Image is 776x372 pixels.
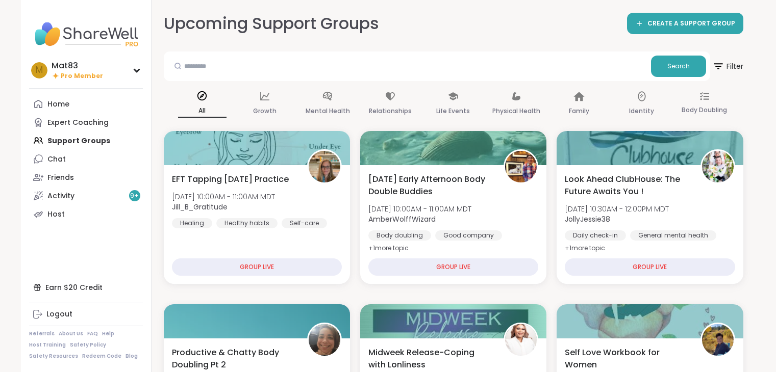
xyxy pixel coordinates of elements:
a: Friends [29,168,143,187]
div: Daily check-in [565,230,626,241]
p: Mental Health [306,105,350,117]
img: CharityRoss [702,324,734,356]
span: Midweek Release-Coping with Lonliness [368,347,492,371]
span: Look Ahead ClubHouse: The Future Awaits You ! [565,173,689,198]
span: [DATE] 10:00AM - 11:00AM MDT [368,204,471,214]
img: JollyJessie38 [702,151,734,182]
span: [DATE] 10:00AM - 11:00AM MDT [172,192,275,202]
a: Expert Coaching [29,113,143,131]
span: M [36,64,43,77]
a: Redeem Code [82,353,121,360]
div: Expert Coaching [47,118,109,128]
div: GROUP LIVE [565,258,735,276]
div: Host [47,209,65,220]
a: Referrals [29,330,55,337]
span: EFT Tapping [DATE] Practice [172,173,289,185]
img: Jill_B_Gratitude [309,151,340,182]
span: Self Love Workbook for Women [565,347,689,371]
div: Logout [46,309,72,320]
span: Productive & Chatty Body Doubling Pt 2 [172,347,296,371]
p: Growth [253,105,277,117]
div: Home [47,99,69,110]
a: Logout [29,305,143,324]
img: Shawnti [505,324,537,356]
a: Safety Resources [29,353,78,360]
button: Filter [712,51,743,81]
b: Jill_B_Gratitude [172,202,228,212]
span: CREATE A SUPPORT GROUP [647,19,735,28]
p: Identity [629,105,654,117]
span: Filter [712,54,743,78]
span: 9 + [130,192,139,200]
p: Body Doubling [682,104,727,116]
span: Pro Member [61,72,103,81]
span: Search [667,62,690,71]
a: Chat [29,150,143,168]
span: [DATE] 10:30AM - 12:00PM MDT [565,204,669,214]
img: ShareWell Nav Logo [29,16,143,52]
div: Mat83 [52,60,103,71]
p: Relationships [369,105,412,117]
a: FAQ [87,330,98,337]
span: [DATE] Early Afternoon Body Double Buddies [368,173,492,198]
p: Family [569,105,589,117]
a: Safety Policy [70,341,106,349]
div: Earn $20 Credit [29,278,143,297]
img: Monica2025 [309,324,340,356]
div: Healing [172,218,212,228]
div: Good company [435,230,502,241]
b: AmberWolffWizard [368,214,436,224]
a: Home [29,95,143,113]
p: All [178,104,227,118]
button: Search [651,56,706,77]
p: Life Events [436,105,470,117]
div: Self-care [282,218,327,228]
div: Body doubling [368,230,431,241]
div: Friends [47,173,74,183]
img: AmberWolffWizard [505,151,537,182]
a: Help [102,330,114,337]
a: Activity9+ [29,187,143,205]
h2: Upcoming Support Groups [164,12,379,35]
div: GROUP LIVE [172,258,342,276]
div: Healthy habits [216,218,278,228]
a: About Us [59,330,83,337]
a: Blog [126,353,138,360]
a: CREATE A SUPPORT GROUP [627,13,743,34]
a: Host Training [29,341,66,349]
div: Chat [47,154,66,165]
b: JollyJessie38 [565,214,610,224]
p: Physical Health [492,105,540,117]
a: Host [29,205,143,223]
div: GROUP LIVE [368,258,538,276]
div: Activity [47,191,74,201]
div: General mental health [630,230,716,241]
